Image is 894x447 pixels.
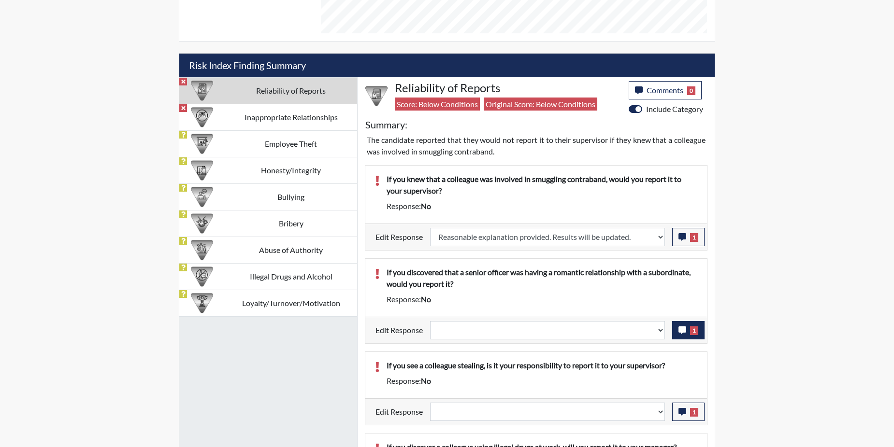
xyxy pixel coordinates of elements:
[179,54,715,77] h5: Risk Index Finding Summary
[225,157,357,183] td: Honesty/Integrity
[191,292,213,314] img: CATEGORY%20ICON-17.40ef8247.png
[421,376,431,385] span: no
[225,104,357,130] td: Inappropriate Relationships
[365,85,388,107] img: CATEGORY%20ICON-20.4a32fe39.png
[629,81,702,99] button: Comments0
[225,290,357,316] td: Loyalty/Turnover/Motivation
[191,133,213,155] img: CATEGORY%20ICON-07.58b65e52.png
[191,80,213,102] img: CATEGORY%20ICON-20.4a32fe39.png
[395,81,621,95] h4: Reliability of Reports
[191,212,213,235] img: CATEGORY%20ICON-03.c5611939.png
[191,159,213,182] img: CATEGORY%20ICON-11.a5f294f4.png
[191,239,213,261] img: CATEGORY%20ICON-01.94e51fac.png
[423,228,672,246] div: Update the test taker's response, the change might impact the score
[646,103,703,115] label: Include Category
[421,201,431,210] span: no
[225,263,357,290] td: Illegal Drugs and Alcohol
[191,186,213,208] img: CATEGORY%20ICON-04.6d01e8fa.png
[690,408,698,417] span: 1
[191,265,213,288] img: CATEGORY%20ICON-12.0f6f1024.png
[375,321,423,339] label: Edit Response
[387,173,697,196] p: If you knew that a colleague was involved in smuggling contraband, would you report it to your su...
[690,326,698,335] span: 1
[379,293,705,305] div: Response:
[423,403,672,421] div: Update the test taker's response, the change might impact the score
[225,130,357,157] td: Employee Theft
[484,98,597,111] span: Original Score: Below Conditions
[225,183,357,210] td: Bullying
[395,98,480,111] span: Score: Below Conditions
[191,106,213,128] img: CATEGORY%20ICON-14.139f8ef7.png
[672,403,705,421] button: 1
[225,237,357,263] td: Abuse of Authority
[690,233,698,242] span: 1
[379,375,705,387] div: Response:
[647,85,683,95] span: Comments
[387,266,697,290] p: If you discovered that a senior officer was having a romantic relationship with a subordinate, wo...
[421,294,431,304] span: no
[672,321,705,339] button: 1
[375,403,423,421] label: Edit Response
[379,200,705,212] div: Response:
[687,86,695,95] span: 0
[367,134,706,157] p: The candidate reported that they would not report it to their supervisor if they knew that a coll...
[225,77,357,104] td: Reliability of Reports
[423,321,672,339] div: Update the test taker's response, the change might impact the score
[365,119,407,130] h5: Summary:
[375,228,423,246] label: Edit Response
[225,210,357,237] td: Bribery
[387,360,697,371] p: If you see a colleague stealing, is it your responsibility to report it to your supervisor?
[672,228,705,246] button: 1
